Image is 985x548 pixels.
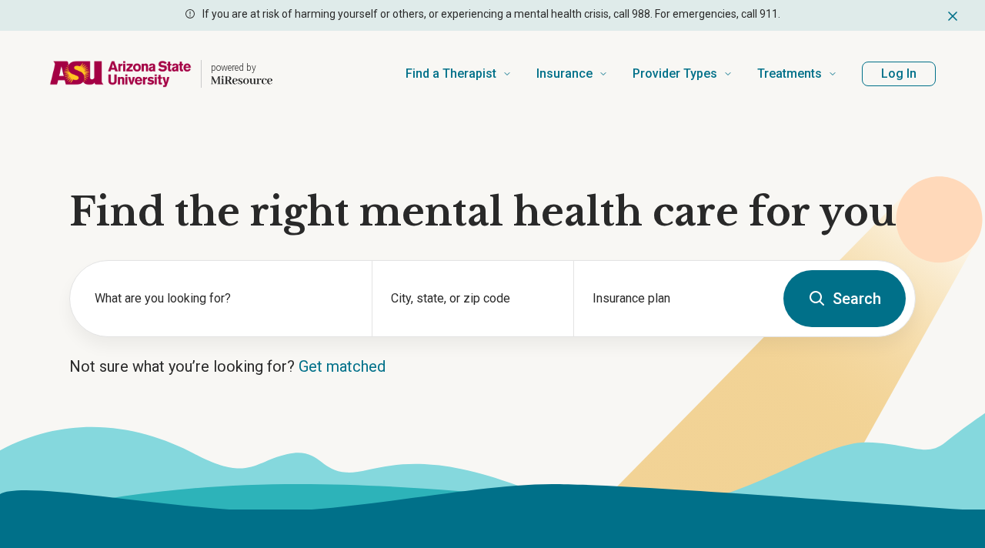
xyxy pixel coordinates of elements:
p: powered by [211,62,272,74]
a: Treatments [757,43,837,105]
button: Search [783,270,906,327]
p: If you are at risk of harming yourself or others, or experiencing a mental health crisis, call 98... [202,6,780,22]
label: What are you looking for? [95,289,353,308]
button: Dismiss [945,6,960,25]
span: Find a Therapist [406,63,496,85]
span: Insurance [536,63,593,85]
span: Treatments [757,63,822,85]
a: Provider Types [633,43,733,105]
a: Get matched [299,357,386,376]
a: Find a Therapist [406,43,512,105]
a: Home page [49,49,272,99]
span: Provider Types [633,63,717,85]
a: Insurance [536,43,608,105]
p: Not sure what you’re looking for? [69,356,916,377]
h1: Find the right mental health care for you [69,189,916,236]
button: Log In [862,62,936,86]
